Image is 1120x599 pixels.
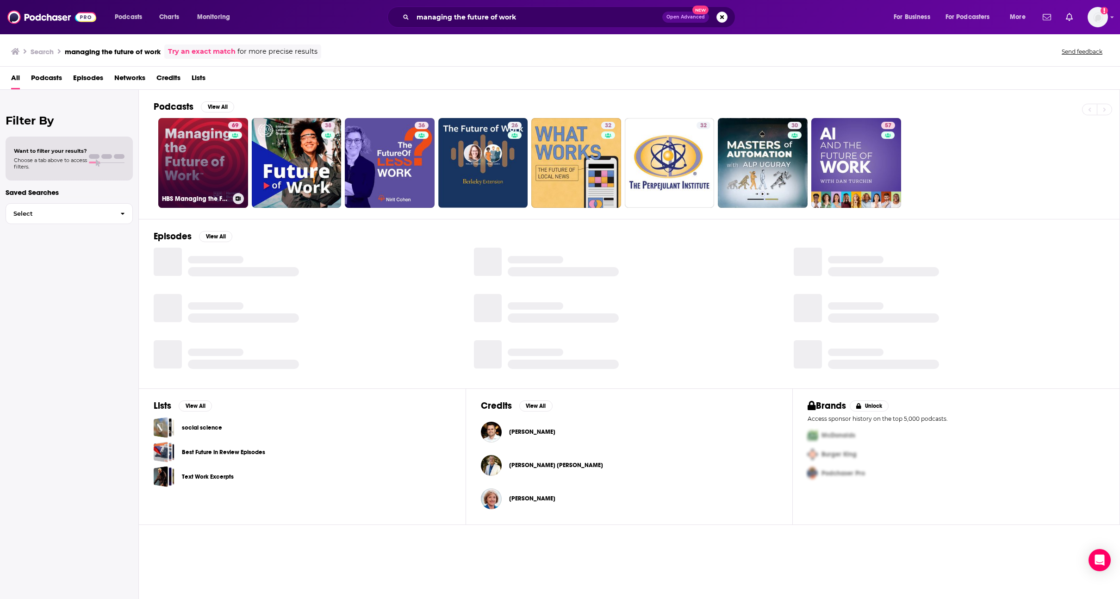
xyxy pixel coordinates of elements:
[811,118,901,208] a: 57
[804,426,821,445] img: First Pro Logo
[415,122,429,129] a: 36
[697,122,710,129] a: 32
[154,417,174,438] a: social science
[156,70,180,89] a: Credits
[511,121,518,131] span: 26
[6,203,133,224] button: Select
[232,121,238,131] span: 69
[237,46,317,57] span: for more precise results
[1088,7,1108,27] button: Show profile menu
[531,118,621,208] a: 32
[808,415,1105,422] p: Access sponsor history on the top 5,000 podcasts.
[14,157,87,170] span: Choose a tab above to access filters.
[6,211,113,217] span: Select
[153,10,185,25] a: Charts
[601,122,615,129] a: 32
[154,400,212,412] a: ListsView All
[115,11,142,24] span: Podcasts
[509,462,603,469] a: Charles Paul Collins
[31,47,54,56] h3: Search
[182,447,265,457] a: Best Future in Review Episodes
[6,114,133,127] h2: Filter By
[481,484,778,513] button: Judith MonroeJudith Monroe
[791,121,798,131] span: 30
[509,462,603,469] span: [PERSON_NAME] [PERSON_NAME]
[159,11,179,24] span: Charts
[252,118,342,208] a: 38
[718,118,808,208] a: 30
[481,455,502,476] img: Charles Paul Collins
[154,231,232,242] a: EpisodesView All
[509,495,555,502] span: [PERSON_NAME]
[191,10,242,25] button: open menu
[666,15,705,19] span: Open Advanced
[158,118,248,208] a: 69HBS Managing the Future of Work
[154,101,234,112] a: PodcastsView All
[1039,9,1055,25] a: Show notifications dropdown
[481,417,778,447] button: David BlakeDavid Blake
[481,400,512,412] h2: Credits
[481,488,502,509] img: Judith Monroe
[1003,10,1037,25] button: open menu
[182,472,234,482] a: Text Work Excerpts
[481,422,502,443] img: David Blake
[154,231,192,242] h2: Episodes
[31,70,62,89] a: Podcasts
[894,11,930,24] span: For Business
[154,466,174,487] a: Text Work Excerpts
[519,400,553,412] button: View All
[885,121,891,131] span: 57
[7,8,96,26] img: Podchaser - Follow, Share and Rate Podcasts
[11,70,20,89] a: All
[850,400,889,412] button: Unlock
[509,495,555,502] a: Judith Monroe
[1059,48,1105,56] button: Send feedback
[821,469,865,477] span: Podchaser Pro
[108,10,154,25] button: open menu
[821,431,855,439] span: McDonalds
[6,188,133,197] p: Saved Searches
[65,47,161,56] h3: managing the future of work
[413,10,662,25] input: Search podcasts, credits, & more...
[199,231,232,242] button: View All
[192,70,205,89] a: Lists
[168,46,236,57] a: Try an exact match
[804,445,821,464] img: Second Pro Logo
[509,428,555,436] span: [PERSON_NAME]
[114,70,145,89] a: Networks
[940,10,1003,25] button: open menu
[1010,11,1026,24] span: More
[162,195,229,203] h3: HBS Managing the Future of Work
[481,400,553,412] a: CreditsView All
[396,6,744,28] div: Search podcasts, credits, & more...
[201,101,234,112] button: View All
[179,400,212,412] button: View All
[508,122,522,129] a: 26
[154,442,174,462] a: Best Future in Review Episodes
[345,118,435,208] a: 36
[881,122,895,129] a: 57
[1088,7,1108,27] span: Logged in as mtraynor
[197,11,230,24] span: Monitoring
[418,121,425,131] span: 36
[325,121,331,131] span: 38
[1089,549,1111,571] div: Open Intercom Messenger
[73,70,103,89] a: Episodes
[700,121,707,131] span: 32
[605,121,611,131] span: 32
[154,400,171,412] h2: Lists
[154,101,193,112] h2: Podcasts
[1101,7,1108,14] svg: Add a profile image
[182,423,222,433] a: social science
